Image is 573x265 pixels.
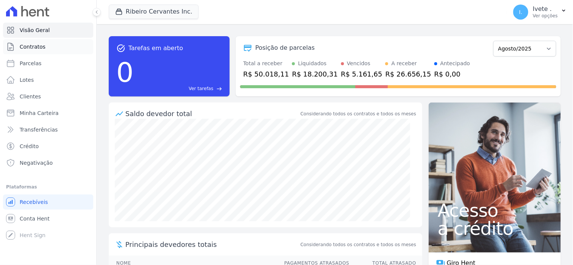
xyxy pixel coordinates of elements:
span: Minha Carteira [20,109,59,117]
div: Total a receber [243,60,289,67]
span: Ver tarefas [189,85,213,92]
div: Plataformas [6,182,90,191]
a: Lotes [3,72,93,87]
span: Negativação [20,159,53,167]
div: Liquidados [298,60,327,67]
span: Acesso [438,201,552,219]
div: Saldo devedor total [125,109,299,119]
div: Vencidos [347,60,371,67]
a: Ver tarefas east [137,85,222,92]
div: R$ 18.200,31 [292,69,338,79]
span: Clientes [20,93,41,100]
span: Parcelas [20,60,42,67]
p: Ver opções [533,13,558,19]
span: Contratos [20,43,45,51]
span: Visão Geral [20,26,50,34]
a: Parcelas [3,56,93,71]
a: Minha Carteira [3,106,93,121]
a: Visão Geral [3,23,93,38]
button: I. Ivete . Ver opções [507,2,573,23]
a: Transferências [3,122,93,137]
a: Recebíveis [3,195,93,210]
div: Considerando todos os contratos e todos os meses [301,110,416,117]
span: Conta Hent [20,215,49,222]
a: Negativação [3,155,93,170]
div: R$ 0,00 [434,69,470,79]
a: Conta Hent [3,211,93,226]
div: 0 [116,53,134,92]
div: R$ 26.656,15 [385,69,431,79]
div: Posição de parcelas [255,43,315,52]
div: R$ 50.018,11 [243,69,289,79]
span: I. [519,9,523,15]
span: a crédito [438,219,552,237]
span: Considerando todos os contratos e todos os meses [301,241,416,248]
span: Tarefas em aberto [128,44,183,53]
span: Lotes [20,76,34,84]
button: Ribeiro Cervantes Inc. [109,5,199,19]
div: A receber [391,60,417,67]
span: Transferências [20,126,58,133]
div: R$ 5.161,65 [341,69,383,79]
span: Crédito [20,142,39,150]
span: task_alt [116,44,125,53]
span: Principais devedores totais [125,239,299,250]
p: Ivete . [533,5,558,13]
a: Contratos [3,39,93,54]
span: Recebíveis [20,198,48,206]
div: Antecipado [440,60,470,67]
a: Crédito [3,139,93,154]
span: east [216,86,222,92]
a: Clientes [3,89,93,104]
